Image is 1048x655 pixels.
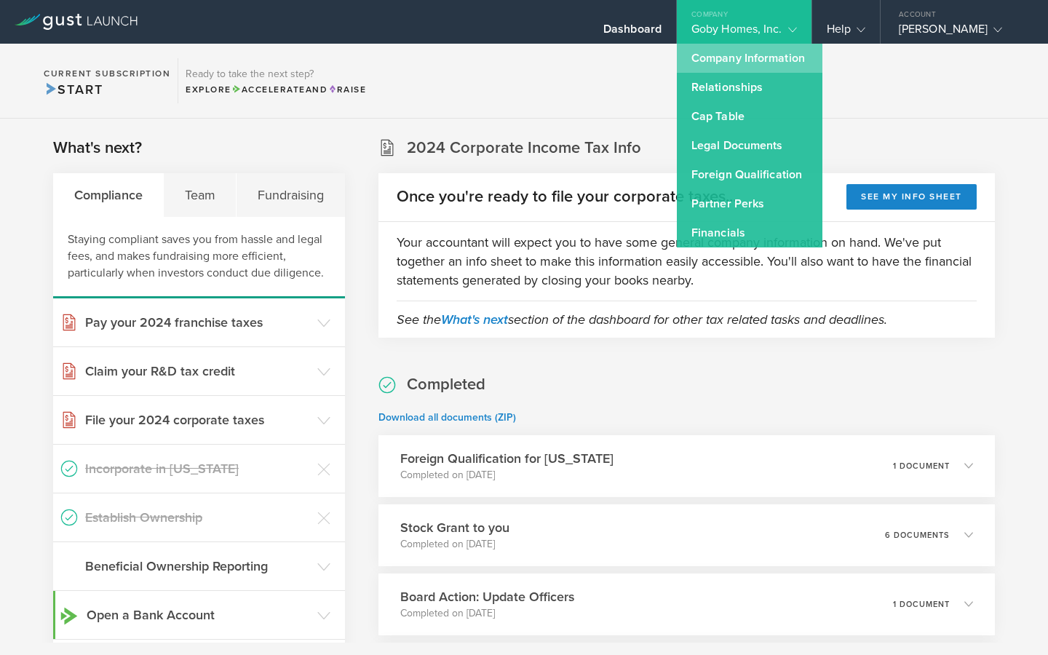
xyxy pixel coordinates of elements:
a: What's next [441,311,508,327]
h3: Pay your 2024 franchise taxes [85,313,310,332]
h2: 2024 Corporate Income Tax Info [407,138,641,159]
span: Accelerate [231,84,306,95]
a: Download all documents (ZIP) [378,411,516,424]
p: 1 document [893,600,950,608]
span: Start [44,82,103,98]
p: 6 documents [885,531,950,539]
h3: Beneficial Ownership Reporting [85,557,310,576]
h3: Open a Bank Account [87,606,310,624]
em: See the section of the dashboard for other tax related tasks and deadlines. [397,311,887,327]
div: Compliance [53,173,164,217]
div: Staying compliant saves you from hassle and legal fees, and makes fundraising more efficient, par... [53,217,345,298]
div: [PERSON_NAME] [899,22,1023,44]
div: Explore [186,83,366,96]
h3: Foreign Qualification for [US_STATE] [400,449,614,468]
h2: Current Subscription [44,69,170,78]
h2: Completed [407,374,485,395]
span: and [231,84,328,95]
div: Ready to take the next step?ExploreAccelerateandRaise [178,58,373,103]
div: Help [827,22,865,44]
h3: Stock Grant to you [400,518,509,537]
h2: What's next? [53,138,142,159]
h3: File your 2024 corporate taxes [85,410,310,429]
h3: Claim your R&D tax credit [85,362,310,381]
h3: Ready to take the next step? [186,69,366,79]
p: Completed on [DATE] [400,606,574,621]
h3: Incorporate in [US_STATE] [85,459,310,478]
div: Goby Homes, Inc. [691,22,797,44]
div: Dashboard [603,22,662,44]
p: Completed on [DATE] [400,468,614,483]
div: Team [164,173,237,217]
div: Fundraising [237,173,344,217]
h3: Establish Ownership [85,508,310,527]
p: Completed on [DATE] [400,537,509,552]
button: See my info sheet [846,184,977,210]
span: Raise [327,84,366,95]
h2: Once you're ready to file your corporate taxes... [397,186,737,207]
h3: Board Action: Update Officers [400,587,574,606]
p: Your accountant will expect you to have some general company information on hand. We've put toget... [397,233,977,290]
p: 1 document [893,462,950,470]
